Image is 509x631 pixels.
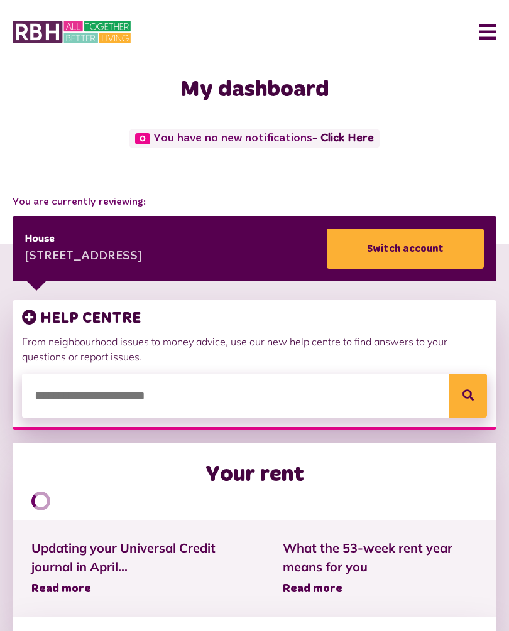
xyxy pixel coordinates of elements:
h2: Your rent [205,461,304,488]
span: Updating your Universal Credit journal in April... [31,539,245,576]
p: From neighbourhood issues to money advice, use our new help centre to find answers to your questi... [22,334,487,364]
a: Switch account [327,229,484,269]
div: House [25,232,142,247]
a: Updating your Universal Credit journal in April... Read more [31,539,245,598]
span: What the 53-week rent year means for you [283,539,478,576]
span: 0 [135,133,150,144]
span: You are currently reviewing: [13,195,496,210]
a: What the 53-week rent year means for you Read more [283,539,478,598]
img: MyRBH [13,19,131,45]
span: You have no new notifications [129,129,379,148]
a: - Click Here [312,132,374,144]
span: Read more [283,583,342,595]
span: Read more [31,583,91,595]
h3: HELP CENTRE [22,310,487,328]
div: [STREET_ADDRESS] [25,247,142,266]
h1: My dashboard [13,77,496,104]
